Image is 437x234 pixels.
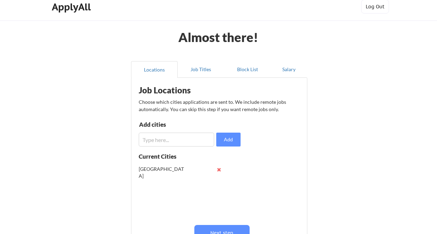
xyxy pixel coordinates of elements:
[271,61,307,78] button: Salary
[139,166,184,179] div: [GEOGRAPHIC_DATA]
[139,122,211,127] div: Add cities
[139,153,192,159] div: Current Cities
[178,61,224,78] button: Job Titles
[216,133,241,147] button: Add
[139,133,214,147] input: Type here...
[170,31,267,43] div: Almost there!
[139,98,299,113] div: Choose which cities applications are sent to. We include remote jobs automatically. You can skip ...
[224,61,271,78] button: Block List
[52,1,93,13] div: ApplyAll
[131,61,178,78] button: Locations
[139,86,226,94] div: Job Locations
